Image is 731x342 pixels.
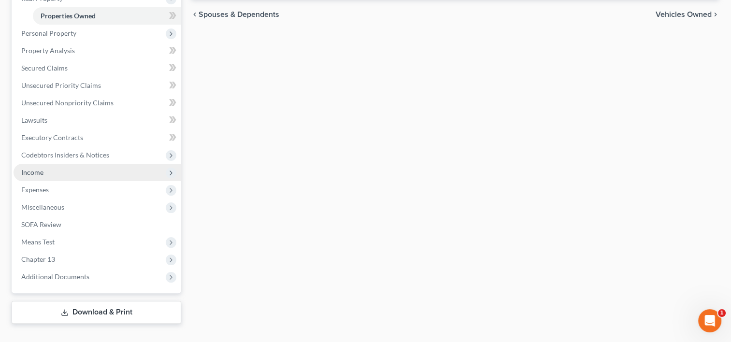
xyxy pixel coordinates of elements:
span: Chapter 13 [21,255,55,263]
span: Secured Claims [21,64,68,72]
span: Executory Contracts [21,133,83,142]
span: Income [21,168,43,176]
a: Secured Claims [14,59,181,77]
span: Lawsuits [21,116,47,124]
i: chevron_right [712,11,719,18]
button: chevron_left Spouses & Dependents [191,11,279,18]
span: Codebtors Insiders & Notices [21,151,109,159]
a: Property Analysis [14,42,181,59]
span: Property Analysis [21,46,75,55]
iframe: Intercom live chat [698,309,721,332]
span: Properties Owned [41,12,96,20]
span: Vehicles Owned [656,11,712,18]
a: Unsecured Priority Claims [14,77,181,94]
span: 1 [718,309,726,317]
span: SOFA Review [21,220,61,228]
span: Additional Documents [21,272,89,281]
span: Expenses [21,185,49,194]
span: Spouses & Dependents [199,11,279,18]
a: Properties Owned [33,7,181,25]
span: Miscellaneous [21,203,64,211]
button: Vehicles Owned chevron_right [656,11,719,18]
a: Lawsuits [14,112,181,129]
a: Executory Contracts [14,129,181,146]
span: Unsecured Nonpriority Claims [21,99,114,107]
span: Means Test [21,238,55,246]
a: Download & Print [12,301,181,324]
a: SOFA Review [14,216,181,233]
i: chevron_left [191,11,199,18]
span: Unsecured Priority Claims [21,81,101,89]
span: Personal Property [21,29,76,37]
a: Unsecured Nonpriority Claims [14,94,181,112]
